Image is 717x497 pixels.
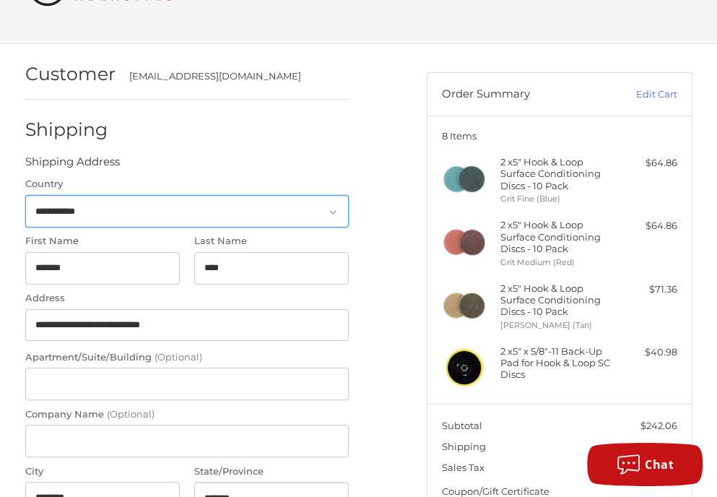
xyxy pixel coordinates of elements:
[602,87,677,102] a: Edit Cart
[500,345,614,381] h4: 2 x 5" x 5/8"-11 Back-Up Pad for Hook & Loop SC Discs
[25,464,181,479] label: City
[194,234,349,248] label: Last Name
[442,441,486,452] span: Shipping
[618,282,677,297] div: $71.36
[107,408,155,420] small: (Optional)
[618,345,677,360] div: $40.98
[25,63,116,85] h2: Customer
[442,420,482,431] span: Subtotal
[645,457,674,472] span: Chat
[587,443,703,486] button: Chat
[500,156,614,191] h4: 2 x 5" Hook & Loop Surface Conditioning Discs - 10 Pack
[618,219,677,233] div: $64.86
[500,256,614,269] li: Grit Medium (Red)
[155,351,202,363] small: (Optional)
[25,350,349,365] label: Apartment/Suite/Building
[640,420,677,431] span: $242.06
[618,156,677,170] div: $64.86
[442,130,678,142] h3: 8 Items
[500,319,614,332] li: [PERSON_NAME] (Tan)
[442,87,603,102] h3: Order Summary
[25,234,181,248] label: First Name
[129,69,335,84] div: [EMAIL_ADDRESS][DOMAIN_NAME]
[194,464,349,479] label: State/Province
[500,193,614,205] li: Grit Fine (Blue)
[442,462,484,473] span: Sales Tax
[25,154,120,177] legend: Shipping Address
[25,177,349,191] label: Country
[25,407,349,422] label: Company Name
[500,282,614,318] h4: 2 x 5" Hook & Loop Surface Conditioning Discs - 10 Pack
[25,291,349,306] label: Address
[25,118,110,141] h2: Shipping
[500,219,614,254] h4: 2 x 5" Hook & Loop Surface Conditioning Discs - 10 Pack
